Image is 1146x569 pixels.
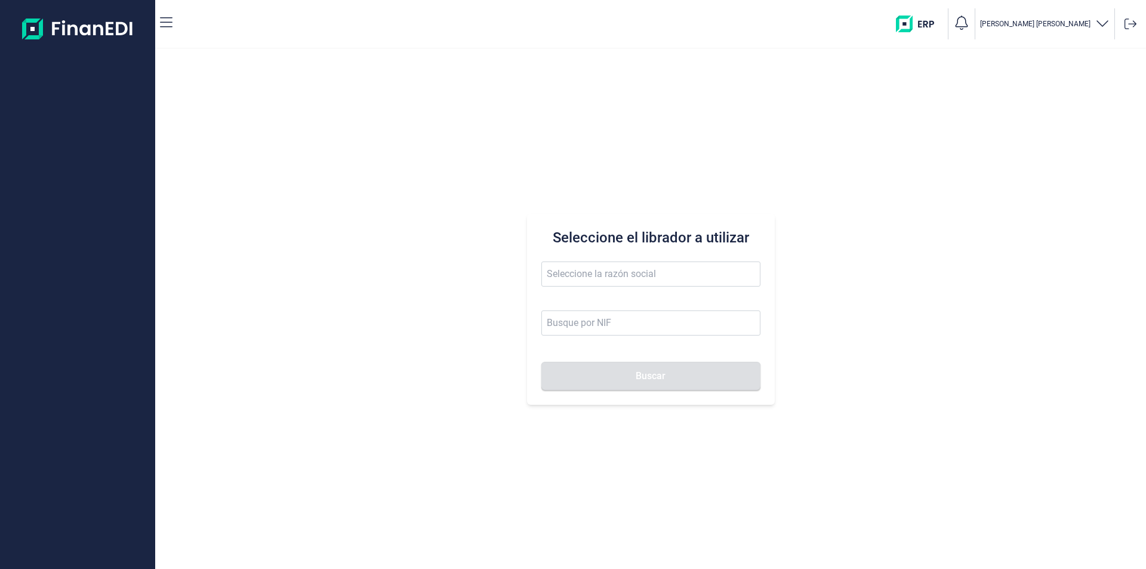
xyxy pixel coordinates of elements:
[636,371,666,380] span: Buscar
[541,228,760,247] h3: Seleccione el librador a utilizar
[980,19,1090,29] p: [PERSON_NAME] [PERSON_NAME]
[541,310,760,336] input: Busque por NIF
[980,16,1110,33] button: [PERSON_NAME] [PERSON_NAME]
[541,262,760,287] input: Seleccione la razón social
[22,10,134,48] img: Logo de aplicación
[896,16,943,32] img: erp
[541,362,760,390] button: Buscar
